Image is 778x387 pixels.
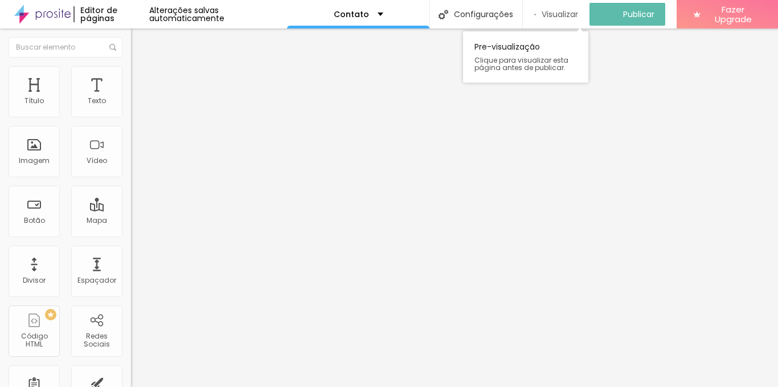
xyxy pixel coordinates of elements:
[109,44,116,51] img: Icone
[11,332,56,349] div: Código HTML
[73,6,149,22] div: Editor de páginas
[523,3,590,26] button: Visualizar
[542,10,578,19] span: Visualizar
[24,217,45,225] div: Botão
[77,276,116,284] div: Espaçador
[88,97,106,105] div: Texto
[9,37,122,58] input: Buscar elemento
[74,332,119,349] div: Redes Sociais
[589,3,665,26] button: Publicar
[19,157,50,165] div: Imagem
[334,10,369,18] p: Contato
[439,10,448,19] img: Icone
[24,97,44,105] div: Título
[474,56,577,71] span: Clique para visualizar esta página antes de publicar.
[623,10,654,19] span: Publicar
[149,6,287,22] div: Alterações salvas automaticamente
[23,276,46,284] div: Divisor
[87,217,107,225] div: Mapa
[87,157,107,165] div: Vídeo
[534,10,537,19] img: view-1.svg
[463,31,588,83] div: Pre-visualização
[706,5,761,25] span: Fazer Upgrade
